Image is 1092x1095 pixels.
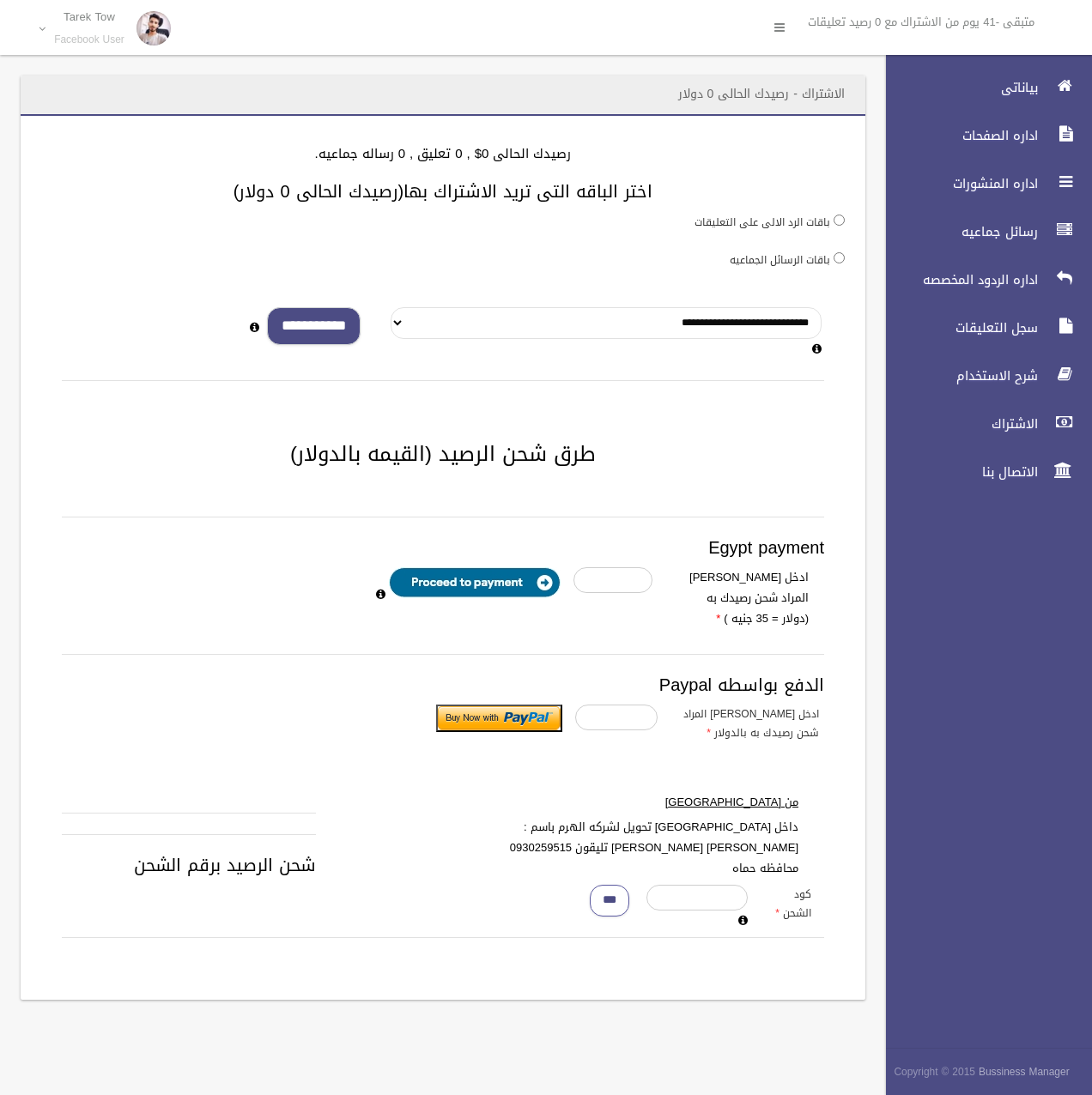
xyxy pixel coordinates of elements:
[871,165,1092,203] a: اداره المنشورات
[41,147,845,161] h4: رصيدك الحالى 0$ , 0 تعليق , 0 رساله جماعيه.
[871,175,1043,192] span: اداره المنشورات
[54,33,124,46] small: Facebook User
[871,213,1092,251] a: رسائل جماعيه
[871,79,1043,96] span: بياناتى
[871,117,1092,154] a: اداره الصفحات
[730,251,830,269] label: باقات الرسائل الجماعيه
[871,367,1043,384] span: شرح الاستخدام
[871,127,1043,144] span: اداره الصفحات
[41,182,845,201] h3: اختر الباقه التى تريد الاشتراك بها(رصيدك الحالى 0 دولار)
[871,405,1092,443] a: الاشتراك
[871,271,1043,288] span: اداره الردود المخصصه
[54,10,124,23] p: Tarek Tow
[871,319,1043,336] span: سجل التعليقات
[871,357,1092,395] a: شرح الاستخدام
[62,675,824,694] h3: الدفع بواسطه Paypal
[62,538,824,557] h3: Egypt payment
[761,885,824,923] label: كود الشحن
[871,463,1043,481] span: الاتصال بنا
[62,856,824,874] h3: شحن الرصيد برقم الشحن
[670,705,833,742] label: ادخل [PERSON_NAME] المراد شحن رصيدك به بالدولار
[871,223,1043,240] span: رسائل جماعيه
[871,453,1092,491] a: الاتصال بنا
[665,567,822,629] label: ادخل [PERSON_NAME] المراد شحن رصيدك به (دولار = 35 جنيه )
[41,443,845,465] h2: طرق شحن الرصيد (القيمه بالدولار)
[489,792,811,813] label: من [GEOGRAPHIC_DATA]
[871,261,1092,299] a: اداره الردود المخصصه
[436,705,562,732] input: Submit
[695,213,830,232] label: باقات الرد الالى على التعليقات
[871,415,1043,433] span: الاشتراك
[894,1062,975,1081] span: Copyright © 2015
[871,69,1092,106] a: بياناتى
[871,309,1092,347] a: سجل التعليقات
[979,1062,1070,1081] strong: Bussiness Manager
[489,817,811,879] label: داخل [GEOGRAPHIC_DATA] تحويل لشركه الهرم باسم : [PERSON_NAME] [PERSON_NAME] تليقون 0930259515 محا...
[658,77,865,111] header: الاشتراك - رصيدك الحالى 0 دولار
